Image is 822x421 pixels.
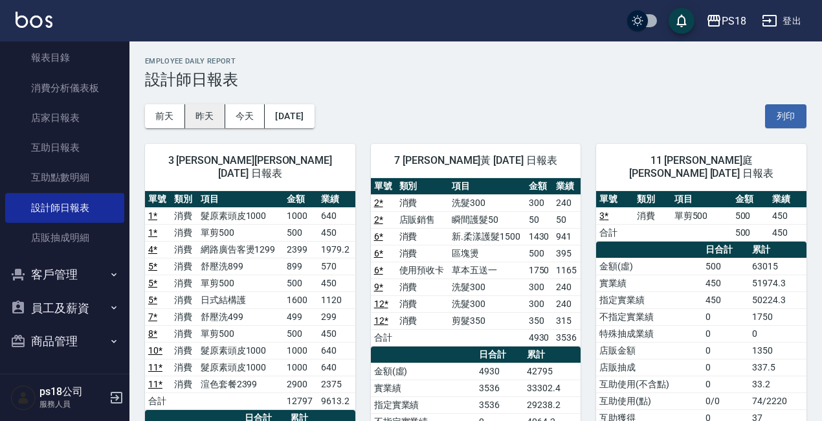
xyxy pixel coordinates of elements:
td: 4930 [476,363,524,380]
td: 單剪500 [197,224,284,241]
td: 0 [702,342,749,359]
button: 昨天 [185,104,225,128]
th: 項目 [197,191,284,208]
td: 50 [526,211,553,228]
td: 640 [318,359,355,376]
td: 240 [553,295,581,312]
td: 舒壓洗499 [197,308,284,325]
th: 金額 [732,191,770,208]
td: 不指定實業績 [596,308,702,325]
td: 消費 [171,325,197,342]
td: 互助使用(不含點) [596,376,702,393]
td: 網路廣告客燙1299 [197,241,284,258]
td: 消費 [171,275,197,291]
td: 499 [283,308,318,325]
th: 單號 [596,191,634,208]
a: 店家日報表 [5,103,124,133]
a: 互助日報表 [5,133,124,163]
td: 消費 [171,359,197,376]
td: 33.2 [749,376,806,393]
button: 列印 [765,104,806,128]
th: 日合計 [702,242,749,258]
th: 類別 [634,191,671,208]
td: 合計 [596,224,634,241]
td: 500 [702,258,749,275]
td: 1120 [318,291,355,308]
h3: 設計師日報表 [145,71,806,89]
td: 12797 [283,393,318,409]
a: 店販抽成明細 [5,223,124,253]
td: 實業績 [371,380,476,396]
td: 450 [318,275,355,291]
table: a dense table [145,191,355,410]
td: 899 [283,258,318,275]
td: 消費 [396,312,449,329]
td: 0 [702,376,749,393]
td: 0/0 [702,393,749,409]
th: 累計 [749,242,806,258]
td: 500 [283,325,318,342]
td: 640 [318,207,355,224]
button: 商品管理 [5,324,124,358]
td: 合計 [145,393,171,409]
td: 74/2220 [749,393,806,409]
td: 洗髮300 [449,194,525,211]
td: 3536 [553,329,581,346]
th: 單號 [145,191,171,208]
td: 洗髮300 [449,279,525,295]
h5: ps18公司 [39,385,106,398]
td: 0 [702,308,749,325]
th: 項目 [449,178,525,195]
td: 0 [702,359,749,376]
td: 消費 [396,228,449,245]
td: 29238.2 [524,396,581,413]
td: 941 [553,228,581,245]
td: 395 [553,245,581,262]
td: 實業績 [596,275,702,291]
td: 640 [318,342,355,359]
td: 240 [553,279,581,295]
td: 337.5 [749,359,806,376]
td: 髮原素頭皮1000 [197,207,284,224]
th: 累計 [524,347,581,363]
td: 新.柔漾護髮1500 [449,228,525,245]
img: Person [10,385,36,411]
td: 1750 [526,262,553,279]
td: 店販金額 [596,342,702,359]
th: 金額 [526,178,553,195]
td: 使用預收卡 [396,262,449,279]
td: 50 [553,211,581,228]
th: 單號 [371,178,396,195]
td: 互助使用(點) [596,393,702,409]
td: 1430 [526,228,553,245]
a: 設計師日報表 [5,193,124,223]
div: PS18 [722,13,746,29]
td: 500 [732,224,770,241]
td: 日式結構護 [197,291,284,308]
a: 消費分析儀表板 [5,73,124,103]
span: 11 [PERSON_NAME]庭[PERSON_NAME] [DATE] 日報表 [612,154,791,180]
td: 450 [769,207,806,224]
a: 報表目錄 [5,43,124,73]
th: 類別 [171,191,197,208]
td: 消費 [171,258,197,275]
td: 1165 [553,262,581,279]
td: 1000 [283,342,318,359]
td: 單剪500 [197,275,284,291]
td: 金額(虛) [596,258,702,275]
button: PS18 [701,8,751,34]
td: 特殊抽成業績 [596,325,702,342]
td: 2375 [318,376,355,393]
td: 51974.3 [749,275,806,291]
td: 299 [318,308,355,325]
td: 1000 [283,359,318,376]
td: 0 [749,325,806,342]
td: 2900 [283,376,318,393]
td: 消費 [171,308,197,325]
td: 63015 [749,258,806,275]
td: 315 [553,312,581,329]
td: 單剪500 [671,207,732,224]
td: 350 [526,312,553,329]
td: 33302.4 [524,380,581,396]
td: 消費 [396,295,449,312]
